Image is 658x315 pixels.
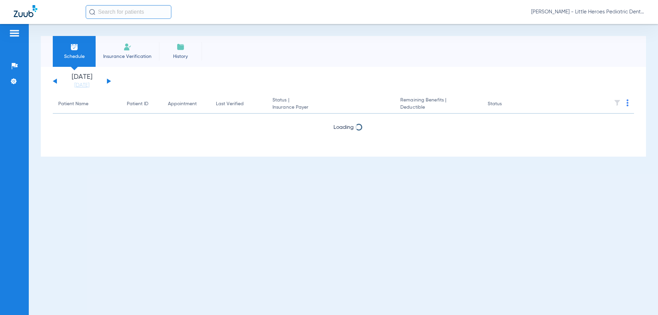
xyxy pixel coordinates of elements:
[127,100,157,108] div: Patient ID
[123,43,132,51] img: Manual Insurance Verification
[58,53,90,60] span: Schedule
[14,5,37,17] img: Zuub Logo
[61,74,102,89] li: [DATE]
[216,100,244,108] div: Last Verified
[127,100,148,108] div: Patient ID
[101,53,154,60] span: Insurance Verification
[626,99,629,106] img: group-dot-blue.svg
[267,95,395,114] th: Status |
[614,99,621,106] img: filter.svg
[168,100,205,108] div: Appointment
[216,100,261,108] div: Last Verified
[61,82,102,89] a: [DATE]
[164,53,197,60] span: History
[58,100,88,108] div: Patient Name
[531,9,644,15] span: [PERSON_NAME] - Little Heroes Pediatric Dentistry
[395,95,482,114] th: Remaining Benefits |
[70,43,78,51] img: Schedule
[9,29,20,37] img: hamburger-icon
[176,43,185,51] img: History
[89,9,95,15] img: Search Icon
[400,104,476,111] span: Deductible
[168,100,197,108] div: Appointment
[482,95,528,114] th: Status
[272,104,389,111] span: Insurance Payer
[333,125,354,130] span: Loading
[86,5,171,19] input: Search for patients
[58,100,116,108] div: Patient Name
